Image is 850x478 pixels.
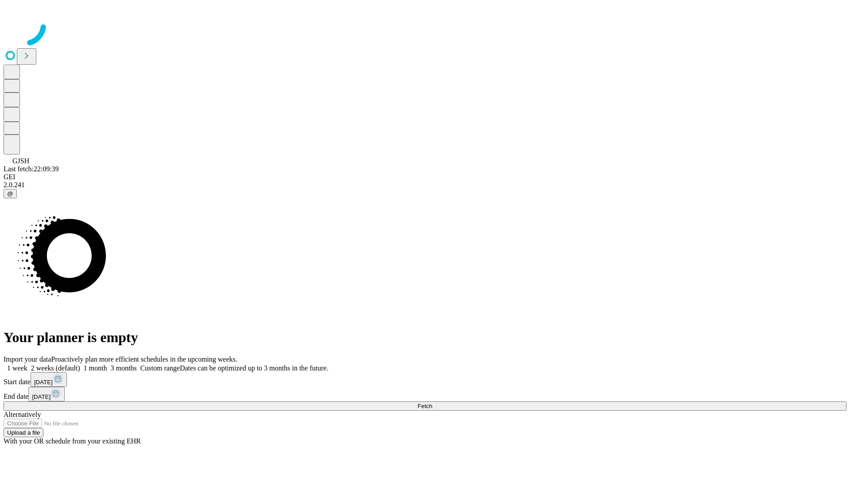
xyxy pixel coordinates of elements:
[4,372,846,387] div: Start date
[180,364,328,372] span: Dates can be optimized up to 3 months in the future.
[7,190,13,197] span: @
[31,372,67,387] button: [DATE]
[34,379,53,385] span: [DATE]
[4,401,846,411] button: Fetch
[4,173,846,181] div: GEI
[111,364,137,372] span: 3 months
[51,355,237,363] span: Proactively plan more efficient schedules in the upcoming weeks.
[4,181,846,189] div: 2.0.241
[12,157,29,165] span: GJSH
[4,387,846,401] div: End date
[140,364,180,372] span: Custom range
[32,393,50,400] span: [DATE]
[7,364,27,372] span: 1 week
[417,403,432,409] span: Fetch
[4,411,41,418] span: Alternatively
[4,329,846,346] h1: Your planner is empty
[4,437,141,445] span: With your OR schedule from your existing EHR
[4,355,51,363] span: Import your data
[4,165,59,173] span: Last fetch: 22:09:39
[4,428,43,437] button: Upload a file
[31,364,80,372] span: 2 weeks (default)
[84,364,107,372] span: 1 month
[28,387,65,401] button: [DATE]
[4,189,17,198] button: @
